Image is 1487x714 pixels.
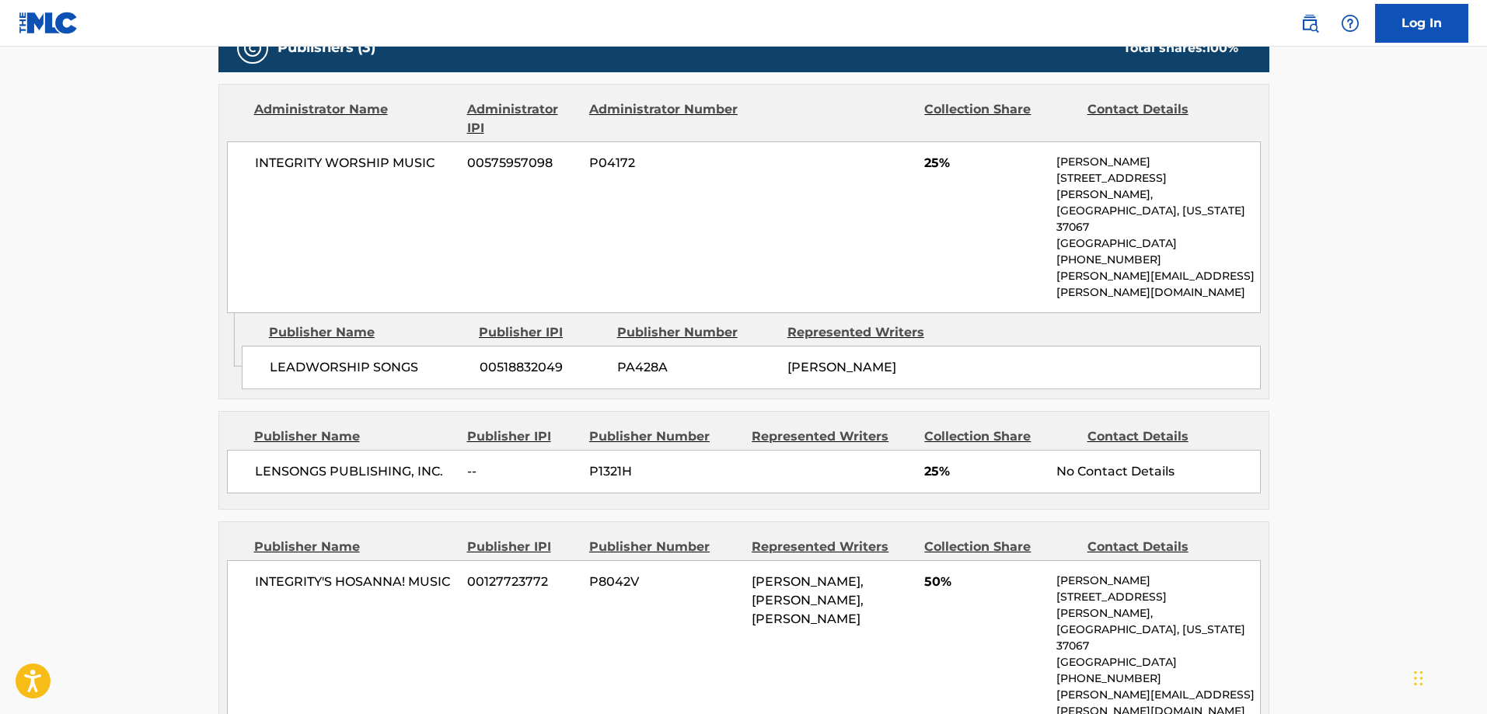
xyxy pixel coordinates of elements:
div: Publisher Name [254,538,456,556]
div: Collection Share [924,538,1075,556]
span: INTEGRITY WORSHIP MUSIC [255,154,456,172]
p: [GEOGRAPHIC_DATA], [US_STATE] 37067 [1056,622,1259,654]
span: 25% [924,462,1045,481]
span: P04172 [589,154,740,172]
span: 25% [924,154,1045,172]
img: MLC Logo [19,12,79,34]
div: Publisher Name [269,323,467,342]
div: Contact Details [1087,100,1238,138]
span: 00575957098 [467,154,578,172]
div: Administrator Number [589,100,740,138]
p: [GEOGRAPHIC_DATA] [1056,654,1259,670]
p: [PERSON_NAME] [1056,154,1259,170]
span: INTEGRITY'S HOSANNA! MUSIC [255,573,456,591]
div: Total shares: [1123,39,1238,57]
p: [PHONE_NUMBER] [1056,670,1259,687]
span: 00127723772 [467,573,578,591]
span: LENSONGS PUBLISHING, INC. [255,462,456,481]
span: 50% [924,573,1045,591]
a: Log In [1375,4,1468,43]
p: [PERSON_NAME][EMAIL_ADDRESS][PERSON_NAME][DOMAIN_NAME] [1056,268,1259,301]
span: [PERSON_NAME] [787,360,896,374]
span: LEADWORSHIP SONGS [270,358,468,377]
p: [PERSON_NAME] [1056,573,1259,589]
span: P1321H [589,462,740,481]
div: Publisher IPI [479,323,606,342]
span: PA428A [617,358,776,377]
div: Publisher IPI [467,427,578,446]
img: search [1300,14,1319,33]
div: Administrator Name [254,100,456,138]
img: Publishers [243,39,262,57]
div: Publisher Number [589,538,740,556]
div: Publisher Number [589,427,740,446]
div: Publisher Number [617,323,776,342]
div: Collection Share [924,100,1075,138]
div: Represented Writers [787,323,946,342]
span: P8042V [589,573,740,591]
img: help [1341,14,1360,33]
p: [PHONE_NUMBER] [1056,252,1259,268]
div: Contact Details [1087,538,1238,556]
p: [GEOGRAPHIC_DATA], [US_STATE] 37067 [1056,203,1259,235]
div: Publisher Name [254,427,456,446]
h5: Publishers (3) [278,39,375,57]
span: [PERSON_NAME], [PERSON_NAME], [PERSON_NAME] [752,574,864,626]
span: 00518832049 [480,358,606,377]
div: Collection Share [924,427,1075,446]
div: Publisher IPI [467,538,578,556]
a: Public Search [1294,8,1325,39]
p: [STREET_ADDRESS][PERSON_NAME], [1056,589,1259,622]
p: [GEOGRAPHIC_DATA] [1056,235,1259,252]
div: Help [1335,8,1366,39]
div: Represented Writers [752,538,913,556]
iframe: Chat Widget [1409,639,1487,714]
div: No Contact Details [1056,462,1259,481]
div: Contact Details [1087,427,1238,446]
span: 100 % [1206,40,1238,55]
div: Drag [1414,655,1423,702]
div: Represented Writers [752,427,913,446]
span: -- [467,462,578,481]
p: [STREET_ADDRESS][PERSON_NAME], [1056,170,1259,203]
div: Administrator IPI [467,100,578,138]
